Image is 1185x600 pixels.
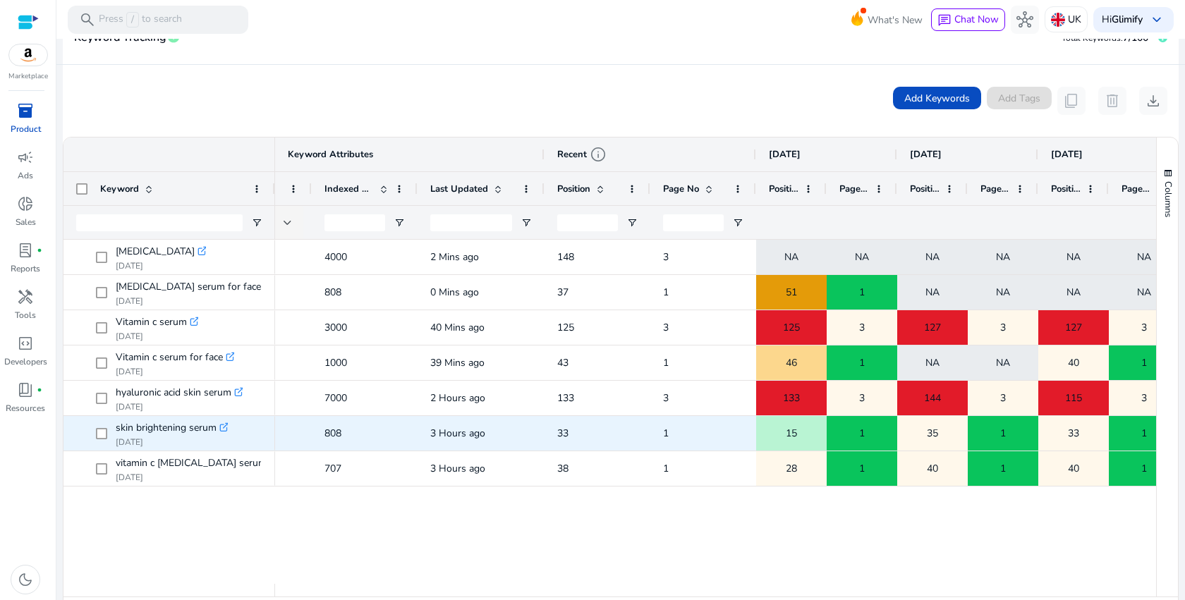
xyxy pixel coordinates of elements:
p: [DATE] [116,472,261,483]
span: 125 [557,321,574,334]
span: 133 [557,391,574,405]
span: [MEDICAL_DATA] [116,242,195,262]
p: [DATE] [116,436,228,448]
span: Position [1051,183,1081,195]
input: Indexed Products Filter Input [324,214,385,231]
span: 3 [663,250,669,264]
button: Open Filter Menu [626,217,638,228]
span: NA [996,243,1010,271]
span: NA [996,278,1010,307]
span: 1 [663,286,669,299]
span: book_4 [17,381,34,398]
span: 1 [1000,454,1006,483]
span: Keyword Attributes [288,148,373,161]
p: [DATE] [116,260,206,271]
span: Position [910,183,940,195]
input: Page No Filter Input [663,214,724,231]
span: keyboard_arrow_down [1148,11,1165,28]
p: Tools [15,309,36,322]
span: handyman [17,288,34,305]
span: vitamin c [MEDICAL_DATA] serum [116,453,267,473]
span: 3000 [324,321,347,334]
span: hub [1016,11,1033,28]
span: Vitamin c serum [116,312,187,332]
span: 40 [927,454,938,483]
span: [DATE] [910,148,942,161]
span: search [79,11,96,28]
span: 3 [1000,384,1006,412]
span: dark_mode [17,571,34,588]
span: fiber_manual_record [37,387,42,393]
span: 38 [557,462,569,475]
span: Chat Now [954,13,999,26]
span: 1 [663,356,669,369]
span: 33 [557,427,569,440]
span: NA [925,278,940,307]
span: donut_small [17,195,34,212]
span: 144 [924,384,941,412]
span: 3 [859,313,865,342]
span: code_blocks [17,335,34,352]
span: Keyword [100,183,139,195]
span: 1 [859,419,865,448]
p: [DATE] [116,331,198,342]
span: NA [1137,243,1151,271]
span: / [126,12,139,27]
button: Add Keywords [893,87,981,109]
span: 35 [927,419,938,448]
span: 3 [663,391,669,405]
span: NA [996,348,1010,377]
p: [DATE] [116,366,234,377]
span: 1 [859,454,865,483]
span: fiber_manual_record [37,247,42,253]
span: 3 [1000,313,1006,342]
span: inventory_2 [17,102,34,119]
button: Open Filter Menu [394,217,405,228]
span: Page No [663,183,699,195]
span: 1 [1141,454,1147,483]
span: 3 Hours ago [430,462,485,475]
span: What's New [868,8,923,32]
span: 3 [859,384,865,412]
span: 127 [924,313,941,342]
span: Position [769,183,798,195]
button: Open Filter Menu [732,217,743,228]
span: info [166,30,181,44]
span: 28 [786,454,797,483]
p: Press to search [99,12,182,27]
input: Last Updated Filter Input [430,214,512,231]
b: Glimify [1112,13,1143,26]
button: hub [1011,6,1039,34]
p: [DATE] [116,401,243,412]
span: 125 [783,313,800,342]
span: lab_profile [17,242,34,259]
span: Add Keywords [904,91,970,106]
p: Hi [1102,15,1143,25]
span: NA [1066,243,1081,271]
span: 1 [1000,419,1006,448]
p: [DATE] [116,295,261,307]
span: 3 [1141,313,1147,342]
button: download [1139,87,1167,115]
span: Columns [1162,181,1174,217]
span: [DATE] [1051,148,1083,161]
span: hyaluronic acid skin serum [116,383,231,403]
span: 1 [1141,348,1147,377]
span: 127 [1065,313,1082,342]
span: Page No [1122,183,1151,195]
span: 51 [786,278,797,307]
span: NA [1066,278,1081,307]
p: UK [1068,7,1081,32]
p: Resources [6,402,45,415]
span: 1000 [324,356,347,369]
span: 3 [1141,384,1147,412]
span: Page No [980,183,1010,195]
span: 3 [663,321,669,334]
span: NA [925,348,940,377]
span: 808 [324,286,341,299]
span: skin brightening serum [116,418,217,438]
span: Last Updated [430,183,488,195]
input: Keyword Filter Input [76,214,243,231]
img: uk.svg [1051,13,1065,27]
span: NA [855,243,869,271]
